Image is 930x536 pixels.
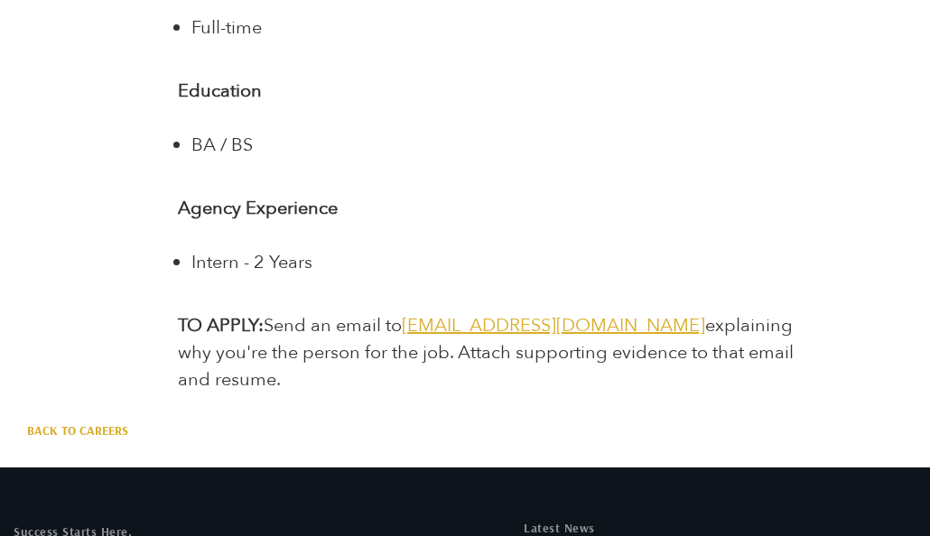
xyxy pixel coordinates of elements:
li: BA / BS [191,132,828,159]
span: Send an email to [264,313,402,337]
a: Back to Careers [27,421,128,439]
h5: Latest News [524,522,916,534]
a: [EMAIL_ADDRESS][DOMAIN_NAME] [402,313,705,337]
span: explaining why you're the person for the job. Attach supporting evidence to that email and resume. [178,313,794,392]
li: Full-time [191,14,828,42]
li: Intern - 2 Years [191,249,828,276]
b: TO APPLY: [178,313,264,337]
strong: Education [178,79,262,103]
strong: Agency Experience [178,196,338,220]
